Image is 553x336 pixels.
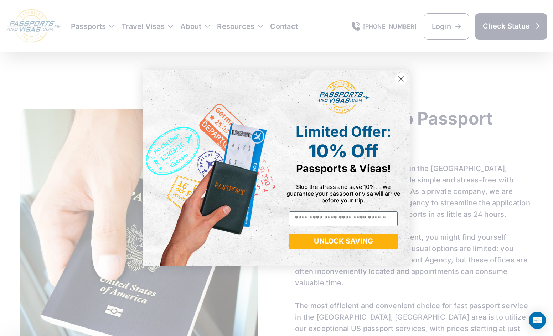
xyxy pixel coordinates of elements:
[529,312,546,329] div: Open Intercom Messenger
[286,183,400,204] span: Skip the stress and save 10%,—we guarantee your passport or visa will arrive before your trip.
[296,123,391,140] span: Limited Offer:
[289,234,398,249] button: UNLOCK SAVING
[395,72,407,85] button: Close dialog
[296,162,391,175] span: Passports & Visas!
[317,80,370,114] img: passports and visas
[309,140,378,162] span: 10% Off
[143,70,276,266] img: de9cda0d-0715-46ca-9a25-073762a91ba7.png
